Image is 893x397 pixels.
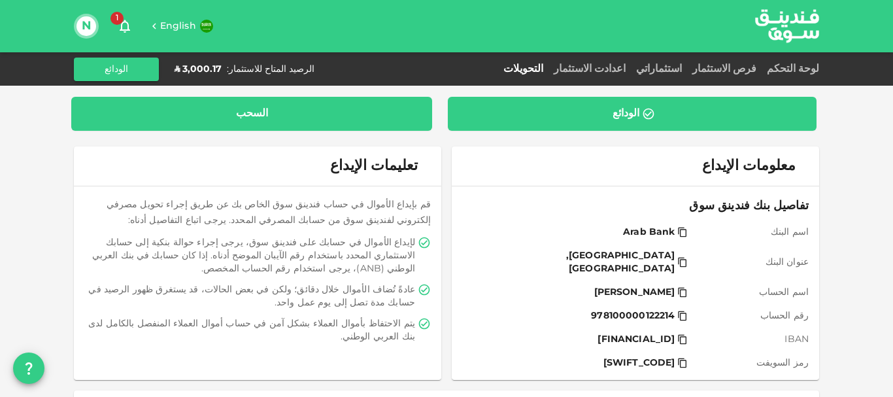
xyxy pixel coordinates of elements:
button: 1 [112,13,138,39]
span: عادةً تُضاف الأموال خلال دقائق؛ ولكن في بعض الحالات، قد يستغرق ظهور الرصيد في حسابك مدة تصل إلى ي... [87,283,415,309]
span: 1 [110,12,124,25]
span: English [160,22,196,31]
span: 978100000122214 [591,309,675,322]
a: logo [755,1,819,51]
a: فرص الاستثمار [687,64,762,74]
span: معلومات الإيداع [702,157,796,175]
span: [FINANCIAL_ID] [598,333,675,346]
div: السحب [236,107,268,120]
div: الودائع [613,107,639,120]
a: السحب [71,97,432,131]
button: N [76,16,96,36]
div: ʢ 3,000.17 [175,63,222,76]
span: لإيداع الأموال في حسابك على فندينق سوق، يرجى إجراء حوالة بنكية إلى حسابك الاستثماري المحدد باستخد... [87,236,415,275]
div: الرصيد المتاح للاستثمار : [227,63,314,76]
span: [PERSON_NAME] [594,286,675,299]
span: اسم البنك [693,226,809,239]
span: عنوان البنك [693,256,809,269]
span: رمز السويفت [693,356,809,370]
span: رقم الحساب [693,309,809,322]
span: تفاصيل بنك فندينق سوق [462,197,809,215]
span: [SWIFT_CODE] [603,356,675,370]
span: Arab Bank [623,226,675,239]
button: question [13,353,44,384]
img: flag-sa.b9a346574cdc8950dd34b50780441f57.svg [200,20,213,33]
span: اسم الحساب [693,286,809,299]
a: لوحة التحكم [762,64,819,74]
span: [GEOGRAPHIC_DATA], [GEOGRAPHIC_DATA] [470,249,675,275]
span: قم بإيداع الأموال في حساب فندينق سوق الخاص بك عن طريق إجراء تحويل مصرفي إلكتروني لفندينق سوق من ح... [107,200,431,225]
span: يتم الاحتفاظ بأموال العملاء بشكل آمن في حساب أموال العملاء المنفصل بالكامل لدى بنك العربي الوطني. [87,317,415,343]
a: استثماراتي [631,64,687,74]
a: اعدادت الاستثمار [548,64,631,74]
span: تعليمات الإيداع [330,157,418,175]
span: IBAN [693,333,809,346]
a: التحويلات [498,64,548,74]
button: الودائع [74,58,159,81]
a: الودائع [448,97,817,131]
img: logo [738,1,836,51]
